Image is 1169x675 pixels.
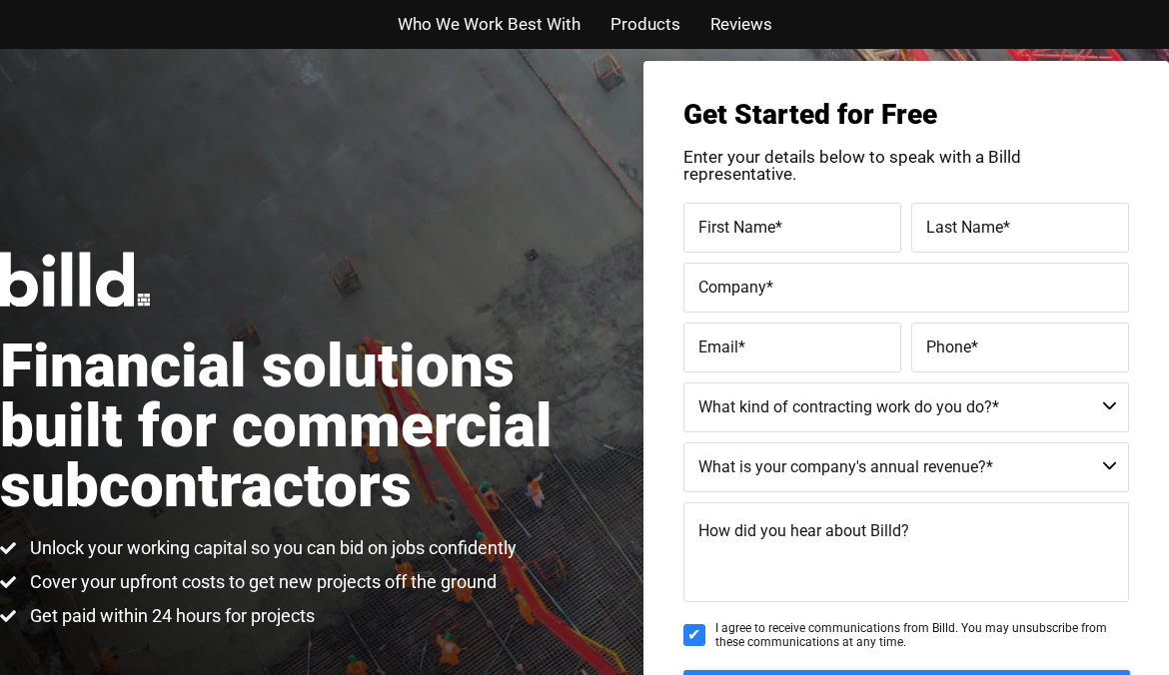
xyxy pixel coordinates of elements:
[715,621,1130,650] span: I agree to receive communications from Billd. You may unsubscribe from these communications at an...
[698,521,909,540] span: How did you hear about Billd?
[926,337,971,355] span: Phone
[683,149,1130,183] p: Enter your details below to speak with a Billd representative.
[683,624,705,646] input: I agree to receive communications from Billd. You may unsubscribe from these communications at an...
[610,10,680,39] a: Products
[398,10,581,39] a: Who We Work Best With
[698,337,738,355] span: Email
[683,101,1130,129] h3: Get Started for Free
[926,217,1003,236] span: Last Name
[710,10,772,39] a: Reviews
[698,277,766,296] span: Company
[698,217,775,236] span: First Name
[25,570,497,594] span: Cover your upfront costs to get new projects off the ground
[25,604,315,628] span: Get paid within 24 hours for projects
[25,536,517,560] span: Unlock your working capital so you can bid on jobs confidently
